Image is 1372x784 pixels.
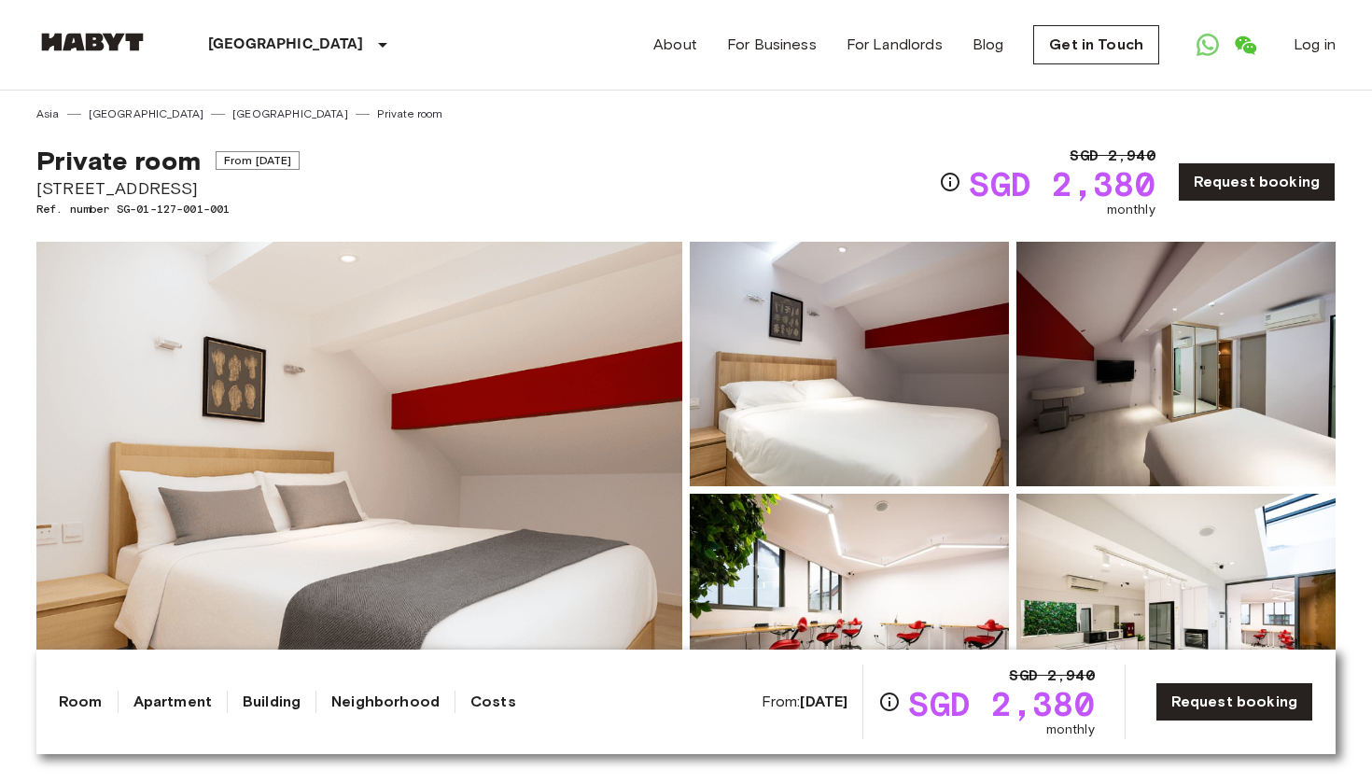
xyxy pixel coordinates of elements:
a: For Business [727,34,817,56]
img: Habyt [36,33,148,51]
a: Costs [470,691,516,713]
span: [STREET_ADDRESS] [36,176,300,201]
span: From: [762,692,848,712]
span: SGD 2,940 [1070,145,1155,167]
span: Ref. number SG-01-127-001-001 [36,201,300,217]
img: Picture of unit SG-01-127-001-001 [1016,242,1336,486]
a: Open WhatsApp [1189,26,1226,63]
img: Picture of unit SG-01-127-001-001 [1016,494,1336,738]
img: Marketing picture of unit SG-01-127-001-001 [36,242,682,738]
span: monthly [1107,201,1155,219]
a: Open WeChat [1226,26,1264,63]
img: Picture of unit SG-01-127-001-001 [690,494,1009,738]
a: Request booking [1178,162,1336,202]
p: [GEOGRAPHIC_DATA] [208,34,364,56]
span: SGD 2,380 [908,687,1094,721]
a: [GEOGRAPHIC_DATA] [89,105,204,122]
a: Building [243,691,301,713]
a: Apartment [133,691,212,713]
img: Picture of unit SG-01-127-001-001 [690,242,1009,486]
span: monthly [1046,721,1095,739]
a: Room [59,691,103,713]
svg: Check cost overview for full price breakdown. Please note that discounts apply to new joiners onl... [939,171,961,193]
b: [DATE] [800,693,847,710]
a: About [653,34,697,56]
span: SGD 2,940 [1009,665,1094,687]
a: Get in Touch [1033,25,1159,64]
a: [GEOGRAPHIC_DATA] [232,105,348,122]
a: Blog [973,34,1004,56]
span: Private room [36,145,201,176]
a: Log in [1294,34,1336,56]
a: For Landlords [847,34,943,56]
a: Request booking [1155,682,1313,721]
a: Private room [377,105,443,122]
span: SGD 2,380 [969,167,1155,201]
svg: Check cost overview for full price breakdown. Please note that discounts apply to new joiners onl... [878,691,901,713]
a: Neighborhood [331,691,440,713]
span: From [DATE] [216,151,301,170]
a: Asia [36,105,60,122]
